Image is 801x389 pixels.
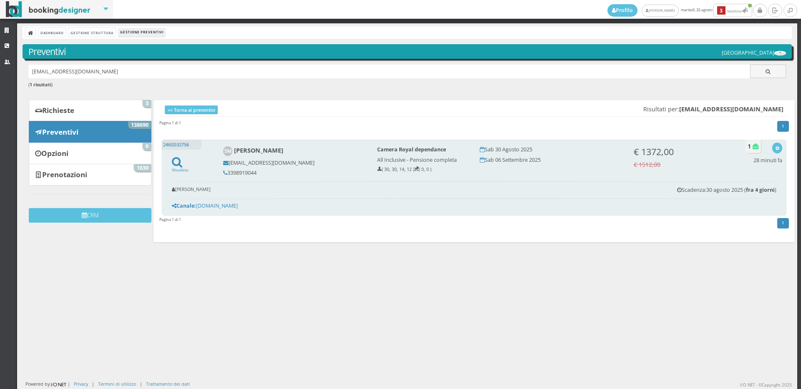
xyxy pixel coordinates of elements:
[634,146,725,157] h3: € 1372,00
[223,160,366,166] h5: [EMAIL_ADDRESS][DOMAIN_NAME]
[140,381,142,387] div: |
[92,381,94,387] div: |
[223,146,233,156] img: Sara Marchesini
[50,381,68,388] img: ionet_small_logo.png
[42,105,74,115] b: Richieste
[28,82,786,88] h6: ( )
[42,170,87,179] b: Prenotazioni
[746,186,775,193] b: fra 4 giorni
[6,1,91,18] img: BookingDesigner.com
[159,217,181,222] h45: Pagina 1 di 1
[717,6,725,15] b: 3
[165,105,218,114] a: << Torna ai preventivi
[753,157,782,163] h5: 28 minuti fa
[128,121,151,129] span: 138690
[722,50,786,56] h5: [GEOGRAPHIC_DATA]
[29,164,151,186] a: Prenotazioni 1630
[172,202,196,209] b: Canale:
[607,4,637,17] a: Profilo
[28,46,786,57] h3: Preventivi
[159,120,181,125] h45: Pagina 1 di 1
[29,100,151,121] a: Richieste 3
[98,381,136,387] a: Termini di utilizzo
[161,140,202,150] h5: 246SD32756
[377,167,469,172] h6: ( 30, 30, 14, 12 ) ( 0, 0 )
[118,28,165,37] li: Gestione Preventivi
[29,143,151,164] a: Opzioni 0
[38,28,65,37] a: Dashboard
[777,218,789,229] a: 1
[172,203,777,209] h5: [DOMAIN_NAME]
[30,81,51,88] b: 1 risultati
[234,147,283,155] b: [PERSON_NAME]
[68,28,115,37] a: Gestione Struttura
[706,186,776,193] span: 30 agosto 2025 ( )
[679,105,783,113] b: [EMAIL_ADDRESS][DOMAIN_NAME]
[713,4,752,17] button: 3Notifiche
[146,381,190,387] a: Trattamento dei dati
[634,161,725,168] h4: € 1512,00
[480,157,622,163] h5: Sab 06 Settembre 2025
[143,143,151,151] span: 0
[223,170,366,176] h5: 3398919044
[677,187,776,193] h5: Scadenza:
[480,146,622,153] h5: Sab 30 Agosto 2025
[29,121,151,143] a: Preventivi 138690
[42,127,78,137] b: Preventivi
[777,121,789,132] a: 1
[172,162,188,173] a: Visualizza
[774,51,786,55] img: ea773b7e7d3611ed9c9d0608f5526cb6.png
[377,157,469,163] h5: All Inclusive - Pensione completa
[607,4,753,17] span: martedì, 26 agosto
[643,105,783,113] span: Risultati per:
[134,164,151,172] span: 1630
[642,5,679,17] a: [PERSON_NAME]
[29,208,151,223] button: CRM
[172,187,211,192] h6: [PERSON_NAME]
[748,142,751,150] b: 1
[28,65,751,78] input: Ricerca cliente - (inserisci il codice, il nome, il cognome, il numero di telefono o la mail)
[25,381,70,388] div: Powered by |
[41,148,68,158] b: Opzioni
[377,146,446,153] b: Camera Royal dependance
[143,100,151,108] span: 3
[74,381,88,387] a: Privacy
